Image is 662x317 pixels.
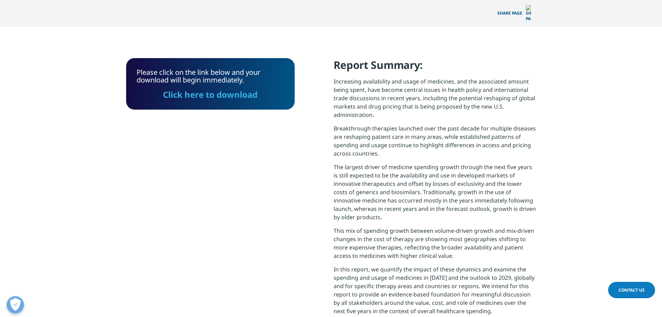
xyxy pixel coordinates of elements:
[334,124,536,163] p: Breakthrough therapies launched over the past decade for multiple diseases are reshaping patient ...
[163,89,258,100] a: Click here to download
[334,58,536,77] h4: Report Summary:
[137,69,284,99] div: Please click on the link below and your download will begin immediately.
[334,227,536,265] p: This mix of spending growth between volume-driven growth and mix-driven changes in the cost of th...
[334,77,536,124] p: Increasing availability and usage of medicines, and the associated amount being spent, have becom...
[526,5,531,22] img: Share PAGE
[334,163,536,227] p: The largest driver of medicine spending growth through the next five years is still expected to b...
[619,287,645,293] span: Contact Us
[7,296,24,314] button: Open Preferences
[608,282,655,298] a: Contact Us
